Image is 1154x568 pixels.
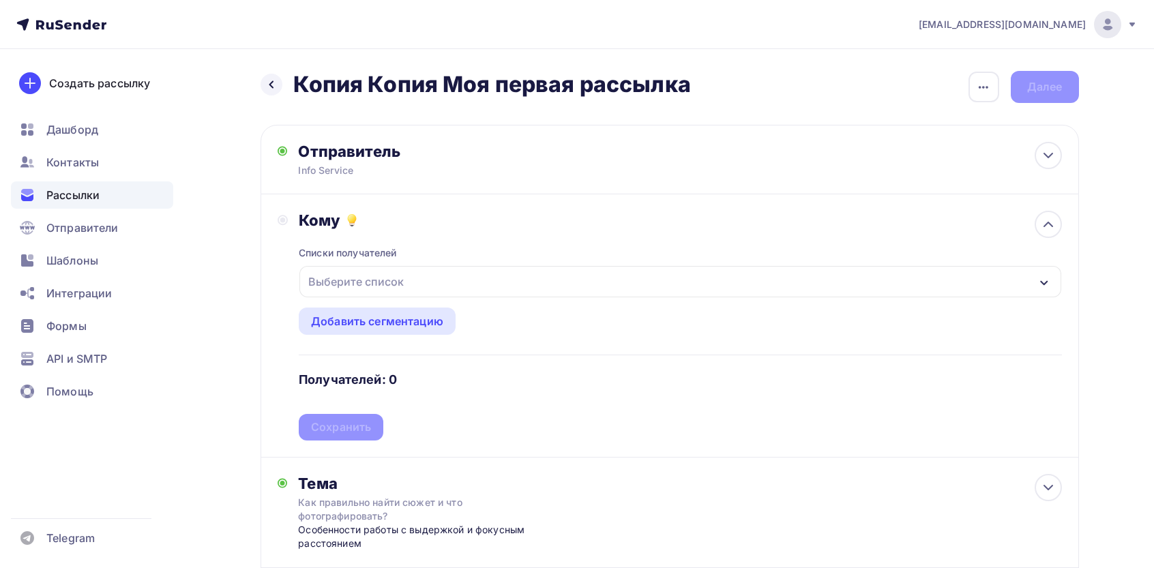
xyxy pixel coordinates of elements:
div: Списки получателей [299,246,397,260]
a: Рассылки [11,181,173,209]
span: [EMAIL_ADDRESS][DOMAIN_NAME] [919,18,1086,31]
a: [EMAIL_ADDRESS][DOMAIN_NAME] [919,11,1138,38]
h4: Получателей: 0 [299,372,397,388]
h2: Копия Копия Моя первая рассылка [293,71,691,98]
div: Кому [299,211,1061,230]
div: Добавить сегментацию [311,313,443,329]
span: Формы [46,318,87,334]
div: Info Service [298,164,564,177]
div: Выберите список [303,269,409,294]
a: Дашборд [11,116,173,143]
div: Тема [298,474,567,493]
span: Дашборд [46,121,98,138]
span: API и SMTP [46,350,107,367]
button: Выберите список [299,265,1061,298]
span: Telegram [46,530,95,546]
div: Как правильно найти сюжет и что фотографировать? [298,496,541,523]
span: Помощь [46,383,93,400]
span: Контакты [46,154,99,170]
div: Отправитель [298,142,593,161]
a: Шаблоны [11,247,173,274]
div: Особенности работы с выдержкой и фокусным расстоянием [298,523,567,551]
a: Отправители [11,214,173,241]
span: Рассылки [46,187,100,203]
a: Контакты [11,149,173,176]
span: Отправители [46,220,119,236]
span: Шаблоны [46,252,98,269]
span: Интеграции [46,285,112,301]
a: Формы [11,312,173,340]
div: Создать рассылку [49,75,150,91]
